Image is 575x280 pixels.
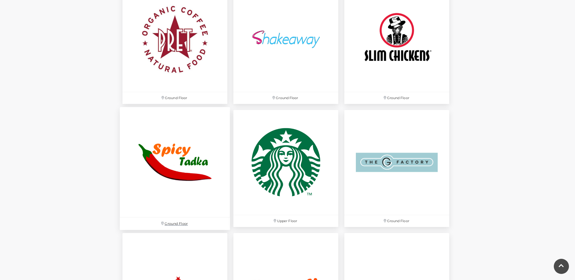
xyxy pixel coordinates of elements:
a: Ground Floor [341,107,452,230]
p: Ground Floor [344,215,449,227]
p: Ground Floor [120,218,230,230]
p: Ground Floor [122,92,227,104]
a: Ground Floor [116,104,233,233]
p: Upper Floor [233,215,338,227]
p: Ground Floor [344,92,449,104]
a: Starbucks at Festival Place, Basingstoke Upper Floor [230,107,341,230]
img: Starbucks at Festival Place, Basingstoke [233,110,338,215]
p: Ground Floor [233,92,338,104]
